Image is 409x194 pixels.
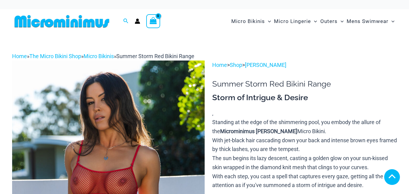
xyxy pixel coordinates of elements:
span: Summer Storm Red Bikini Range [116,53,194,59]
a: Shop [230,62,242,68]
p: Standing at the edge of the shimmering pool, you embody the allure of the Micro Bikini. With jet-... [212,118,397,190]
span: Micro Bikinis [231,14,265,29]
a: Home [212,62,227,68]
a: Micro Bikinis [84,53,114,59]
span: Outers [320,14,338,29]
span: Menu Toggle [388,14,394,29]
span: » » » [12,53,194,59]
span: Menu Toggle [311,14,317,29]
a: Micro LingerieMenu ToggleMenu Toggle [272,12,318,31]
span: Mens Swimwear [347,14,388,29]
span: Micro Lingerie [274,14,311,29]
a: Account icon link [135,18,140,24]
img: MM SHOP LOGO FLAT [12,15,112,28]
b: Microminimus [PERSON_NAME] [220,128,297,134]
div: , [212,93,397,190]
nav: Site Navigation [229,11,397,31]
span: Menu Toggle [338,14,344,29]
a: View Shopping Cart, empty [146,14,160,28]
a: [PERSON_NAME] [245,62,286,68]
h1: Summer Storm Red Bikini Range [212,79,397,89]
a: The Micro Bikini Shop [29,53,81,59]
a: Home [12,53,27,59]
h3: Storm of Intrigue & Desire [212,93,397,103]
a: OutersMenu ToggleMenu Toggle [319,12,345,31]
a: Search icon link [123,18,129,25]
p: > > [212,61,397,70]
a: Mens SwimwearMenu ToggleMenu Toggle [345,12,396,31]
a: Micro BikinisMenu ToggleMenu Toggle [230,12,272,31]
span: Menu Toggle [265,14,271,29]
